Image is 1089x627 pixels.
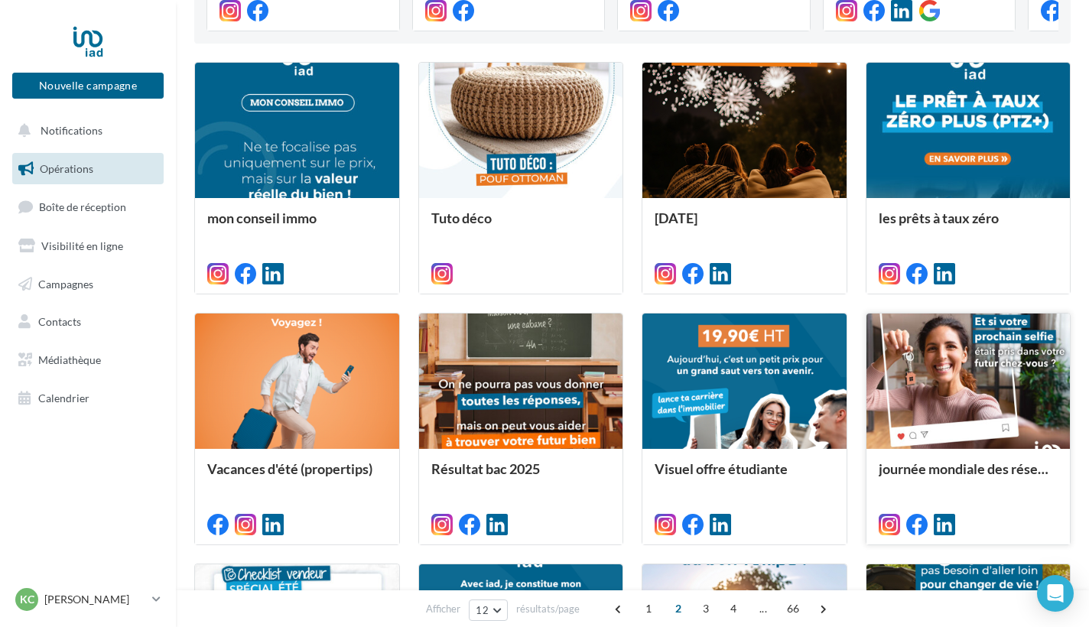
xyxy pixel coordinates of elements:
span: KC [20,592,34,607]
span: Visibilité en ligne [41,239,123,252]
button: Nouvelle campagne [12,73,164,99]
span: 2 [666,596,691,621]
a: Médiathèque [9,344,167,376]
span: 12 [476,604,489,616]
div: les prêts à taux zéro [879,210,1058,241]
span: Opérations [40,162,93,175]
span: 1 [636,596,661,621]
span: Contacts [38,315,81,328]
span: 4 [721,596,746,621]
a: Contacts [9,306,167,338]
a: Boîte de réception [9,190,167,223]
span: Afficher [426,602,460,616]
span: ... [751,596,775,621]
p: [PERSON_NAME] [44,592,146,607]
div: [DATE] [655,210,834,241]
a: Calendrier [9,382,167,414]
span: 3 [694,596,718,621]
span: Boîte de réception [39,200,126,213]
div: Visuel offre étudiante [655,461,834,492]
a: Opérations [9,153,167,185]
span: Médiathèque [38,353,101,366]
a: KC [PERSON_NAME] [12,585,164,614]
a: Visibilité en ligne [9,230,167,262]
span: Campagnes [38,277,93,290]
div: mon conseil immo [207,210,387,241]
span: Notifications [41,124,102,137]
button: Notifications [9,115,161,147]
div: Vacances d'été (propertips) [207,461,387,492]
div: Open Intercom Messenger [1037,575,1074,612]
span: 66 [781,596,806,621]
div: Résultat bac 2025 [431,461,611,492]
div: Tuto déco [431,210,611,241]
button: 12 [469,599,508,621]
div: journée mondiale des réseaux sociaux [879,461,1058,492]
span: Calendrier [38,391,89,404]
a: Campagnes [9,268,167,301]
span: résultats/page [516,602,580,616]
